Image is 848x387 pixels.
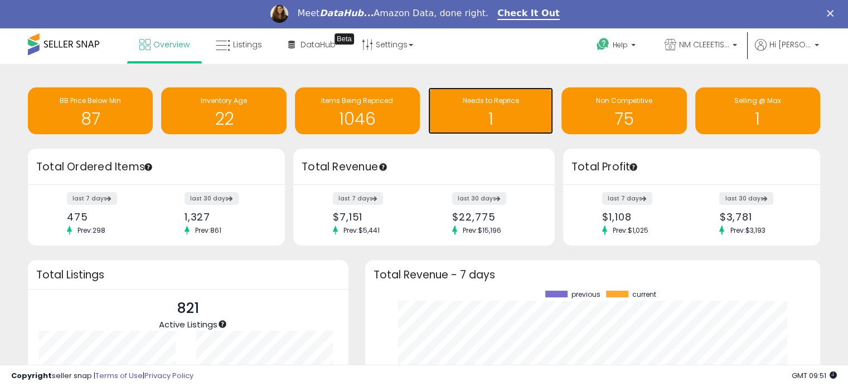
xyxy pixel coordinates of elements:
[36,271,340,279] h3: Total Listings
[95,370,143,381] a: Terms of Use
[161,87,286,134] a: Inventory Age 22
[452,192,506,205] label: last 30 days
[588,29,647,63] a: Help
[602,211,683,223] div: $1,108
[190,226,227,235] span: Prev: 861
[233,39,262,50] span: Listings
[792,370,837,381] span: 2025-08-18 09:51 GMT
[656,28,745,64] a: NM CLEEETIS LLC
[153,39,190,50] span: Overview
[452,211,535,223] div: $22,775
[632,291,656,298] span: current
[607,226,654,235] span: Prev: $1,025
[36,159,277,175] h3: Total Ordered Items
[33,110,147,128] h1: 87
[159,319,217,330] span: Active Listings
[207,28,270,61] a: Listings
[724,226,771,235] span: Prev: $3,193
[301,39,336,50] span: DataHub
[613,40,628,50] span: Help
[428,87,553,134] a: Needs to Reprice 1
[159,298,217,319] p: 821
[131,28,198,61] a: Overview
[67,192,117,205] label: last 7 days
[335,33,354,45] div: Tooltip anchor
[270,5,288,23] img: Profile image for Georgie
[11,371,193,381] div: seller snap | |
[571,159,812,175] h3: Total Profit
[185,192,239,205] label: last 30 days
[67,211,148,223] div: 475
[295,87,420,134] a: Items Being Repriced 1046
[167,110,280,128] h1: 22
[185,211,265,223] div: 1,327
[827,10,838,17] div: Close
[378,162,388,172] div: Tooltip anchor
[201,96,247,105] span: Inventory Age
[333,211,416,223] div: $7,151
[301,110,414,128] h1: 1046
[319,8,374,18] i: DataHub...
[769,39,811,50] span: Hi [PERSON_NAME]
[217,319,227,329] div: Tooltip anchor
[374,271,812,279] h3: Total Revenue - 7 days
[321,96,393,105] span: Items Being Repriced
[561,87,686,134] a: Non Competitive 75
[280,28,344,61] a: DataHub
[338,226,385,235] span: Prev: $5,441
[695,87,820,134] a: Selling @ Max 1
[719,211,800,223] div: $3,781
[602,192,652,205] label: last 7 days
[333,192,383,205] label: last 7 days
[701,110,815,128] h1: 1
[734,96,781,105] span: Selling @ Max
[596,37,610,51] i: Get Help
[143,162,153,172] div: Tooltip anchor
[11,370,52,381] strong: Copyright
[434,110,547,128] h1: 1
[353,28,421,61] a: Settings
[302,159,546,175] h3: Total Revenue
[72,226,111,235] span: Prev: 298
[60,96,121,105] span: BB Price Below Min
[497,8,560,20] a: Check It Out
[719,192,773,205] label: last 30 days
[596,96,652,105] span: Non Competitive
[144,370,193,381] a: Privacy Policy
[297,8,488,19] div: Meet Amazon Data, done right.
[28,87,153,134] a: BB Price Below Min 87
[679,39,729,50] span: NM CLEEETIS LLC
[567,110,681,128] h1: 75
[457,226,507,235] span: Prev: $15,196
[571,291,600,298] span: previous
[463,96,519,105] span: Needs to Reprice
[628,162,638,172] div: Tooltip anchor
[755,39,819,64] a: Hi [PERSON_NAME]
